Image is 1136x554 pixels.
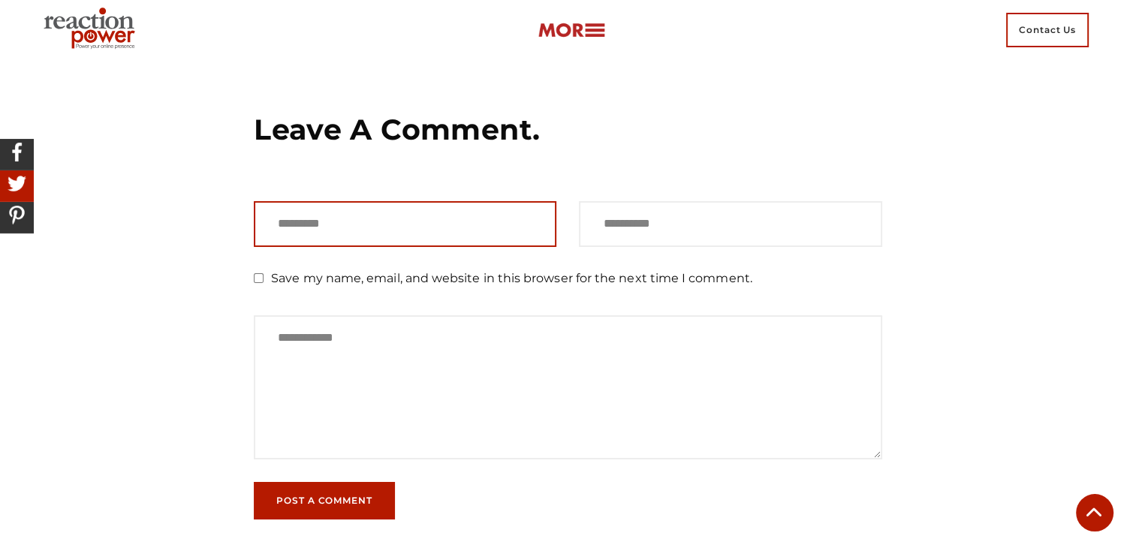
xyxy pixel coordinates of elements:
span: Post a Comment [276,496,372,505]
img: Executive Branding | Personal Branding Agency [38,3,146,57]
span: Contact Us [1006,13,1089,47]
button: Post a Comment [254,482,395,519]
img: more-btn.png [538,22,605,39]
img: Share On Facebook [4,139,30,165]
img: Share On Twitter [4,170,30,197]
img: Share On Pinterest [4,202,30,228]
h3: Leave a Comment. [254,111,882,149]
